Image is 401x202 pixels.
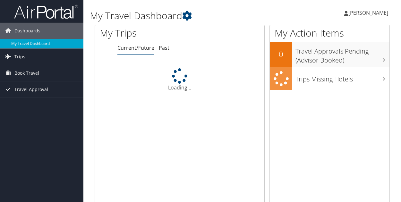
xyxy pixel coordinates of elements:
h1: My Trips [100,26,189,40]
img: airportal-logo.png [14,4,78,19]
span: Dashboards [14,23,40,39]
h3: Travel Approvals Pending (Advisor Booked) [295,44,389,65]
a: Past [159,44,169,51]
span: Travel Approval [14,81,48,97]
h1: My Travel Dashboard [90,9,293,22]
span: [PERSON_NAME] [348,9,388,16]
span: Book Travel [14,65,39,81]
a: 0Travel Approvals Pending (Advisor Booked) [270,42,389,67]
h2: 0 [270,49,292,60]
h3: Trips Missing Hotels [295,72,389,84]
span: Trips [14,49,25,65]
a: [PERSON_NAME] [344,3,395,22]
a: Current/Future [117,44,154,51]
div: Loading... [95,68,264,91]
h1: My Action Items [270,26,389,40]
a: Trips Missing Hotels [270,67,389,90]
